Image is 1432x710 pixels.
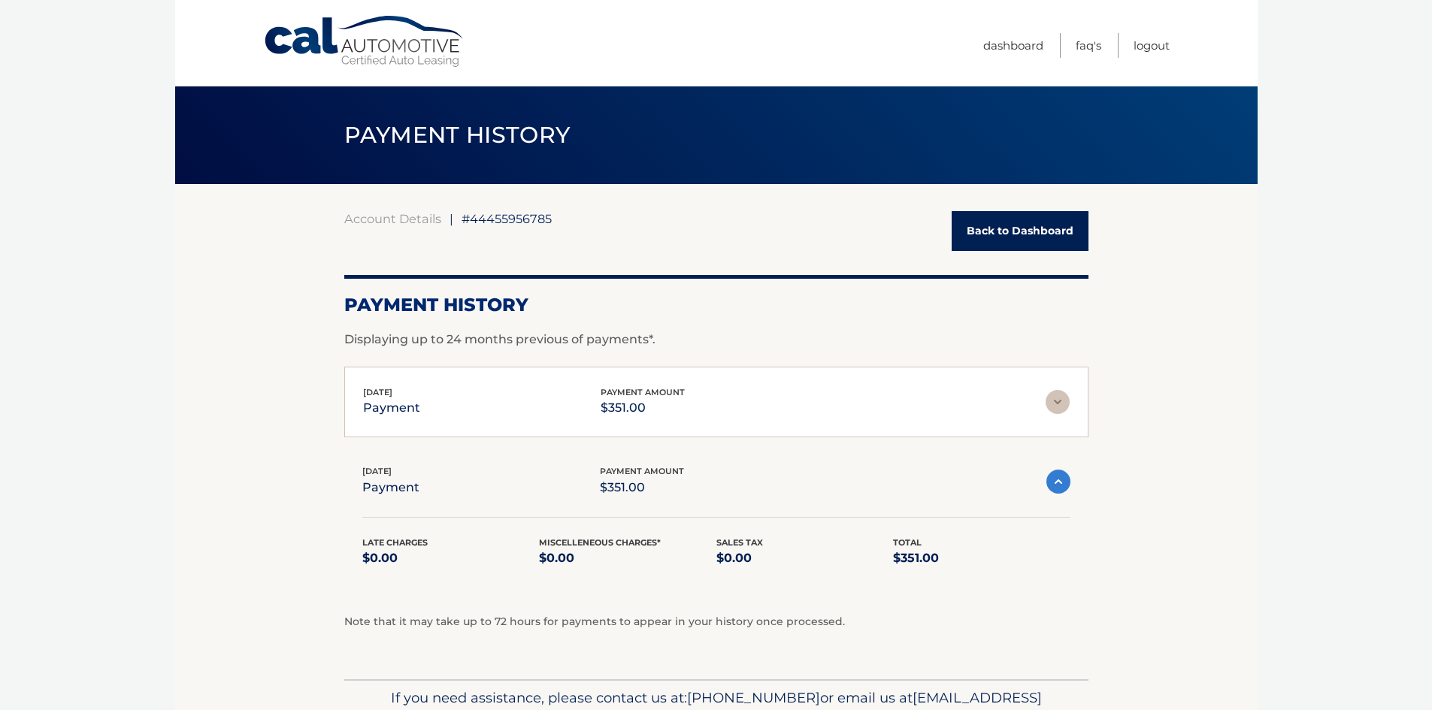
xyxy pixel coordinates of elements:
img: accordion-active.svg [1046,470,1070,494]
span: Sales Tax [716,537,763,548]
a: FAQ's [1076,33,1101,58]
span: Miscelleneous Charges* [539,537,661,548]
span: payment amount [600,466,684,476]
a: Back to Dashboard [952,211,1088,251]
a: Dashboard [983,33,1043,58]
span: payment amount [601,387,685,397]
span: | [450,211,453,226]
p: $0.00 [716,548,894,569]
span: PAYMENT HISTORY [344,121,571,149]
p: Displaying up to 24 months previous of payments*. [344,331,1088,349]
p: $351.00 [893,548,1070,569]
img: accordion-rest.svg [1046,390,1070,414]
span: #44455956785 [462,211,552,226]
span: [DATE] [362,466,392,476]
h2: Payment History [344,294,1088,316]
span: [PHONE_NUMBER] [687,689,820,706]
p: $0.00 [539,548,716,569]
a: Logout [1134,33,1170,58]
a: Account Details [344,211,441,226]
span: [DATE] [363,387,392,397]
p: payment [363,397,420,418]
p: payment [362,477,419,498]
p: $351.00 [600,477,684,498]
span: Late Charges [362,537,428,548]
p: $0.00 [362,548,540,569]
p: Note that it may take up to 72 hours for payments to appear in your history once processed. [344,613,1088,631]
a: Cal Automotive [263,15,466,68]
p: $351.00 [601,397,685,418]
span: Total [893,537,922,548]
